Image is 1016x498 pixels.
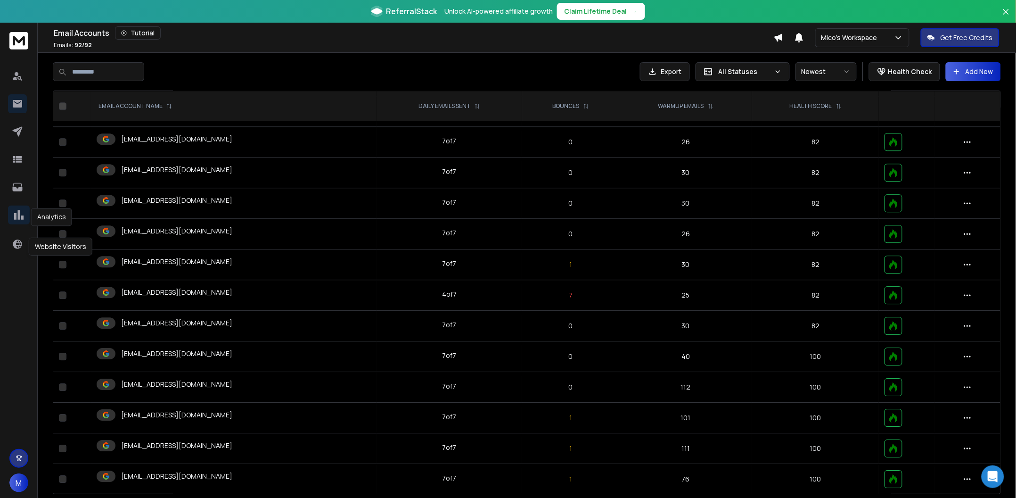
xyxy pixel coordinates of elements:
div: 7 of 7 [442,473,456,483]
td: 100 [752,403,879,433]
p: 1 [528,444,614,453]
td: 100 [752,341,879,372]
td: 82 [752,158,879,188]
span: ReferralStack [386,6,437,17]
div: 7 of 7 [442,443,456,452]
p: BOUNCES [553,102,580,110]
p: 0 [528,168,614,177]
td: 30 [619,158,752,188]
td: 26 [619,127,752,158]
td: 82 [752,219,879,249]
div: 7 of 7 [442,198,456,207]
p: [EMAIL_ADDRESS][DOMAIN_NAME] [121,472,232,481]
span: 92 / 92 [74,41,92,49]
td: 101 [619,403,752,433]
div: 7 of 7 [442,351,456,360]
div: 7 of 7 [442,228,456,238]
div: 7 of 7 [442,412,456,422]
p: [EMAIL_ADDRESS][DOMAIN_NAME] [121,349,232,358]
p: DAILY EMAILS SENT [418,102,471,110]
p: 1 [528,260,614,269]
p: HEALTH SCORE [790,102,832,110]
p: [EMAIL_ADDRESS][DOMAIN_NAME] [121,196,232,205]
td: 82 [752,249,879,280]
p: [EMAIL_ADDRESS][DOMAIN_NAME] [121,226,232,236]
button: Claim Lifetime Deal→ [557,3,645,20]
div: 7 of 7 [442,167,456,176]
p: Get Free Credits [941,33,993,42]
button: Tutorial [115,26,161,40]
td: 111 [619,433,752,464]
p: All Statuses [719,67,770,76]
button: Health Check [869,62,940,81]
td: 100 [752,433,879,464]
div: Analytics [31,208,72,226]
div: EMAIL ACCOUNT NAME [98,102,172,110]
div: 4 of 7 [442,290,457,299]
td: 30 [619,188,752,219]
button: M [9,473,28,492]
button: Export [640,62,690,81]
td: 112 [619,372,752,403]
button: Add New [946,62,1001,81]
td: 100 [752,372,879,403]
button: Get Free Credits [921,28,1000,47]
span: → [631,7,638,16]
p: [EMAIL_ADDRESS][DOMAIN_NAME] [121,380,232,389]
div: 7 of 7 [442,136,456,146]
p: WARMUP EMAILS [658,102,704,110]
p: [EMAIL_ADDRESS][DOMAIN_NAME] [121,134,232,144]
td: 25 [619,280,752,311]
td: 100 [752,464,879,495]
p: 7 [528,290,614,300]
p: [EMAIL_ADDRESS][DOMAIN_NAME] [121,318,232,328]
div: Email Accounts [54,26,774,40]
button: Close banner [1000,6,1012,28]
button: Newest [795,62,857,81]
p: 1 [528,413,614,423]
p: Emails : [54,41,92,49]
p: 0 [528,352,614,361]
div: 7 of 7 [442,382,456,391]
p: 0 [528,382,614,392]
p: Unlock AI-powered affiliate growth [445,7,553,16]
p: 1 [528,474,614,484]
p: [EMAIL_ADDRESS][DOMAIN_NAME] [121,441,232,450]
p: 0 [528,199,614,208]
td: 40 [619,341,752,372]
div: 7 of 7 [442,259,456,268]
td: 30 [619,249,752,280]
td: 82 [752,188,879,219]
p: 0 [528,321,614,331]
td: 76 [619,464,752,495]
p: [EMAIL_ADDRESS][DOMAIN_NAME] [121,288,232,297]
td: 26 [619,219,752,249]
p: [EMAIL_ADDRESS][DOMAIN_NAME] [121,410,232,420]
p: Health Check [888,67,932,76]
p: 0 [528,229,614,239]
td: 82 [752,280,879,311]
p: [EMAIL_ADDRESS][DOMAIN_NAME] [121,257,232,266]
td: 30 [619,311,752,341]
div: 7 of 7 [442,320,456,330]
p: Mico's Workspace [821,33,881,42]
div: Open Intercom Messenger [982,465,1004,488]
div: Website Visitors [29,238,92,256]
td: 82 [752,311,879,341]
td: 82 [752,127,879,158]
p: [EMAIL_ADDRESS][DOMAIN_NAME] [121,165,232,174]
p: 0 [528,137,614,147]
